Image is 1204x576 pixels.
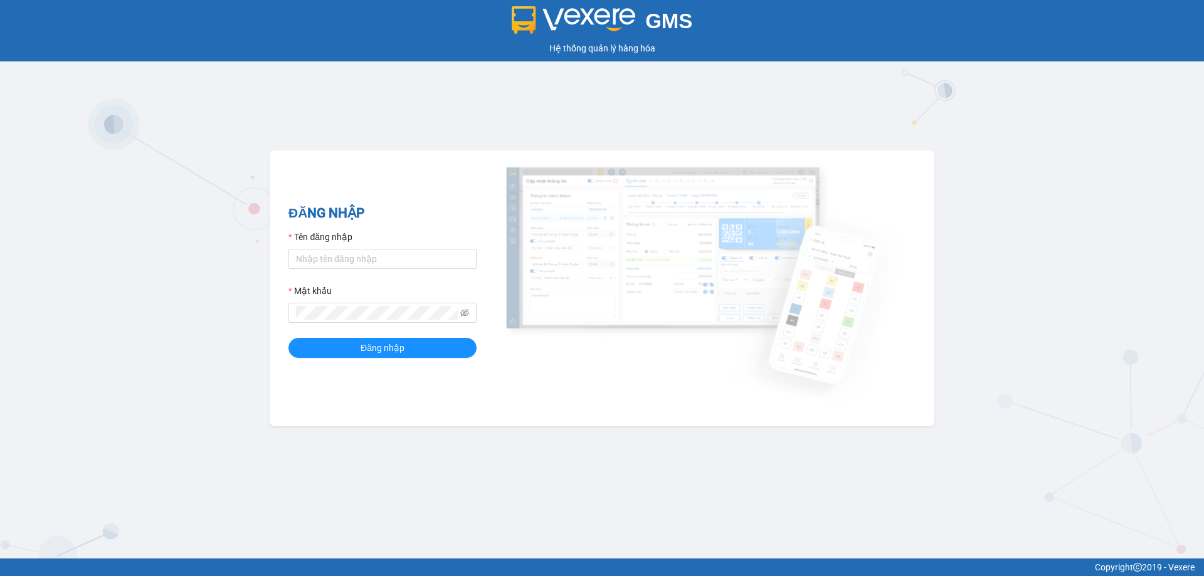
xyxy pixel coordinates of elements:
span: GMS [645,9,692,33]
a: GMS [512,19,693,29]
div: Hệ thống quản lý hàng hóa [3,41,1201,55]
img: logo 2 [512,6,636,34]
label: Tên đăng nhập [288,230,352,244]
div: Copyright 2019 - Vexere [9,560,1195,574]
input: Tên đăng nhập [288,249,477,269]
input: Mật khẩu [296,306,458,320]
h2: ĐĂNG NHẬP [288,203,477,224]
span: copyright [1133,563,1142,572]
span: eye-invisible [460,308,469,317]
span: Đăng nhập [361,341,404,355]
label: Mật khẩu [288,284,332,298]
button: Đăng nhập [288,338,477,358]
